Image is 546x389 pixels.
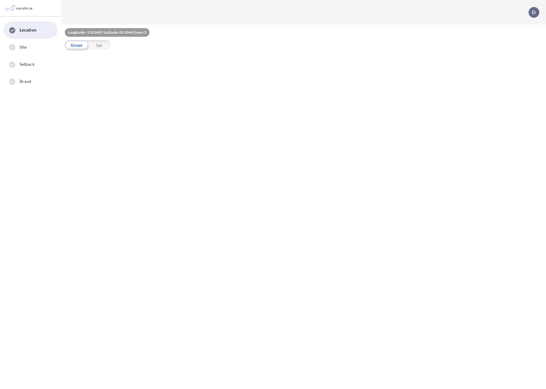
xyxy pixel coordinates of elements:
div: Sat [88,40,111,50]
div: Longitude: -110.8407 Latitude: 49.1044 Zoom: 2 [65,28,149,37]
p: D [532,9,536,15]
span: Site [20,44,27,50]
span: Setback [20,61,35,67]
span: Brand [20,78,31,84]
span: Location [20,27,36,33]
div: Street [65,40,88,50]
img: Parafin [5,2,34,14]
